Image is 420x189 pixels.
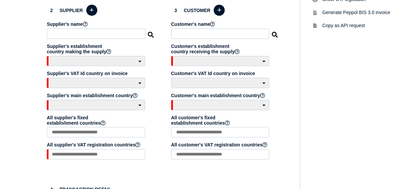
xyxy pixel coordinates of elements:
label: Supplier's main establishment country [47,93,146,98]
button: Add a new supplier to the database [86,5,97,16]
label: All customer's fixed establishment countries [171,115,271,126]
div: 3 [171,6,181,15]
label: Supplier's establishment country making the supply [47,44,146,54]
label: Supplier's name [47,21,146,27]
label: Customer's main establishment country [171,93,271,98]
i: Search for a dummy customer [272,30,279,35]
label: Customer's establishment country receiving the supply [171,44,271,54]
i: Search for a dummy seller [148,30,154,35]
label: All supplier's fixed establishment countries [47,115,146,126]
label: All customer's VAT registration countries [171,142,271,147]
h3: Supplier [47,4,154,17]
label: Customer's name [171,21,271,27]
div: 2 [47,6,56,15]
h3: Customer [171,4,279,17]
button: Add a new customer to the database [214,5,225,16]
label: Supplier's VAT Id country on invoice [47,71,146,76]
label: Customer's VAT Id country on invoice [171,71,271,76]
label: All supplier's VAT registration countries [47,142,146,147]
